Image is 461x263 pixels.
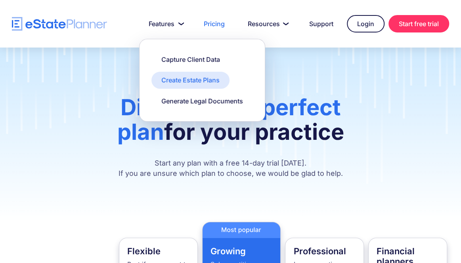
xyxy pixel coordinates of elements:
p: Start any plan with a free 14-day trial [DATE]. If you are unsure which plan to choose, we would ... [104,158,357,179]
a: Login [347,15,384,32]
a: Support [300,16,343,32]
h1: for your practice [104,95,357,152]
a: Pricing [194,16,234,32]
a: Capture Client Data [151,51,230,68]
a: home [12,17,107,31]
a: Features [139,16,190,32]
a: Start free trial [388,15,449,32]
a: Generate Legal Documents [151,93,253,109]
h4: Growing [210,246,273,256]
a: Resources [238,16,296,32]
a: Create Estate Plans [151,72,230,88]
div: Create Estate Plans [161,76,220,84]
span: Discover the perfect plan [117,94,340,145]
h4: Professional [293,246,356,256]
h4: Flexible [127,246,189,256]
div: Generate Legal Documents [161,97,243,105]
div: Capture Client Data [161,55,220,64]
